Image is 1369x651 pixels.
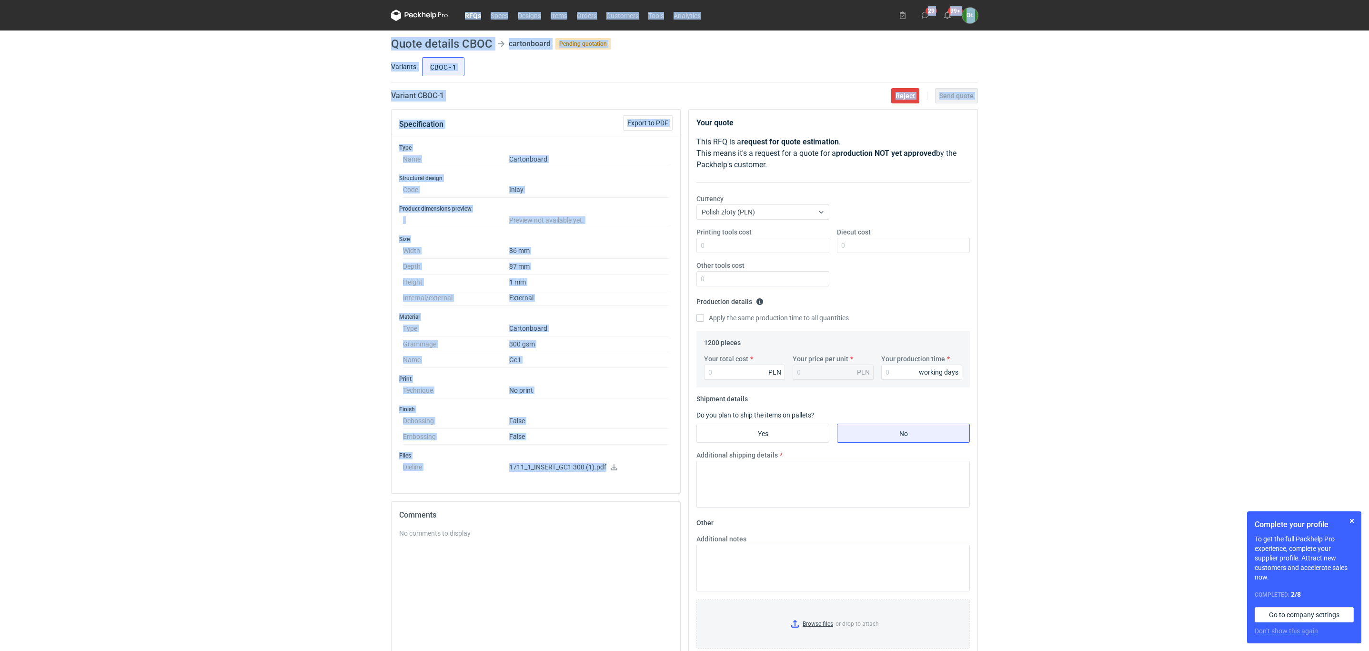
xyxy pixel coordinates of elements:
[399,205,673,213] h3: Product dimensions preview
[399,529,673,538] div: No comments to display
[1255,519,1354,530] h1: Complete your profile
[704,365,785,380] input: 0
[793,354,848,364] label: Your price per unit
[509,152,669,167] dd: Cartonboard
[696,294,764,305] legend: Production details
[1255,626,1318,636] button: Don’t show this again
[403,243,509,259] dt: Width
[509,290,669,306] dd: External
[399,174,673,182] h3: Structural design
[669,10,705,21] a: Analytics
[1291,590,1301,598] strong: 2 / 8
[696,411,815,419] label: Do you plan to ship the items on pallets?
[403,275,509,290] dt: Height
[857,367,870,377] div: PLN
[1255,534,1354,582] p: To get the full Packhelp Pro experience, complete your supplier profile. Attract new customers an...
[403,259,509,275] dt: Depth
[696,313,849,323] label: Apply the same production time to all quantities
[403,383,509,398] dt: Technique
[460,10,486,21] a: RFQs
[704,335,741,346] legend: 1200 pieces
[509,182,669,198] dd: Inlay
[509,463,669,472] p: 1711_1_INSERT_GC1 300 (1).pdf
[403,352,509,368] dt: Name
[696,261,745,270] label: Other tools cost
[399,406,673,413] h3: Finish
[881,354,945,364] label: Your production time
[509,336,669,352] dd: 300 gsm
[696,118,734,127] strong: Your quote
[509,259,669,275] dd: 87 mm
[555,38,611,50] span: Pending quotation
[696,424,829,443] label: Yes
[837,238,970,253] input: 0
[935,88,978,103] button: Send quote
[399,235,673,243] h3: Size
[696,194,724,203] label: Currency
[509,429,669,445] dd: False
[509,243,669,259] dd: 86 mm
[702,208,755,216] span: Polish złoty (PLN)
[399,509,673,521] h2: Comments
[572,10,602,21] a: Orders
[696,136,970,171] p: This RFQ is a . This means it's a request for a quote for a by the Packhelp's customer.
[399,144,673,152] h3: Type
[422,57,464,76] label: CBOC - 1
[644,10,669,21] a: Tools
[696,271,829,286] input: 0
[696,227,752,237] label: Printing tools cost
[696,515,714,527] legend: Other
[896,92,915,99] span: Reject
[403,429,509,445] dt: Embossing
[939,92,974,99] span: Send quote
[623,115,673,131] button: Export to PDF
[627,120,668,126] span: Export to PDF
[962,8,978,23] div: Olga Łopatowicz
[403,290,509,306] dt: Internal/external
[891,88,919,103] button: Reject
[602,10,644,21] a: Customers
[696,238,829,253] input: 0
[509,216,584,224] span: Preview not available yet.
[697,600,969,648] label: or drop to attach
[962,8,978,23] button: OŁ
[881,365,962,380] input: 0
[1255,607,1354,622] a: Go to company settings
[741,137,839,146] strong: request for quote estimation
[399,452,673,459] h3: Files
[919,367,958,377] div: working days
[403,413,509,429] dt: Debossing
[1346,515,1358,527] button: Skip for now
[391,90,444,102] h2: Variant CBOC - 1
[917,8,933,23] button: 29
[399,113,443,136] button: Specification
[546,10,572,21] a: Items
[403,182,509,198] dt: Code
[837,227,871,237] label: Diecut cost
[768,367,781,377] div: PLN
[696,534,746,544] label: Additional notes
[509,413,669,429] dd: False
[1255,590,1354,600] div: Completed:
[391,10,448,21] svg: Packhelp Pro
[509,383,669,398] dd: No print
[509,275,669,290] dd: 1 mm
[940,8,955,23] button: 99+
[403,321,509,336] dt: Type
[509,321,669,336] dd: Cartonboard
[399,375,673,383] h3: Print
[836,149,936,158] strong: production NOT yet approved
[513,10,546,21] a: Designs
[403,459,509,478] dt: Dieline
[696,450,778,460] label: Additional shipping details
[837,424,970,443] label: No
[486,10,513,21] a: Specs
[509,38,551,50] div: cartonboard
[391,38,493,50] h1: Quote details CBOC
[509,352,669,368] dd: Gc1
[403,336,509,352] dt: Grammage
[704,354,748,364] label: Your total cost
[391,62,418,71] label: Variants:
[696,391,748,403] legend: Shipment details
